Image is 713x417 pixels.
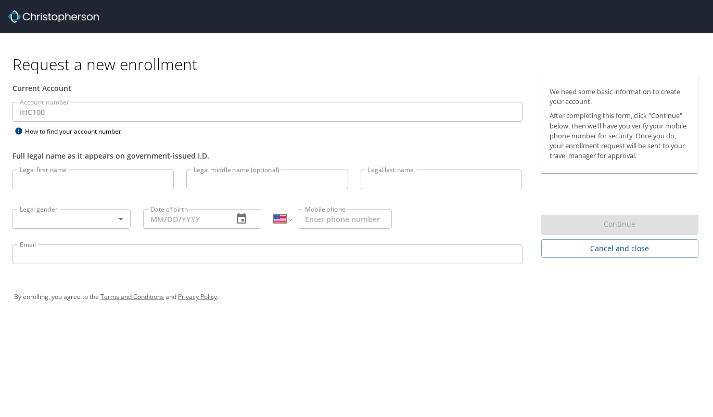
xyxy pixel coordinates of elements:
div: ​ [12,209,131,229]
p: We need some basic information to create your account. [550,87,691,107]
input: MM/DD/YYYY [143,209,225,229]
div: Current Account [12,83,523,94]
img: cbt logo [8,10,99,23]
button: Cancel and close [541,239,699,258]
h1: Request a new enrollment [12,54,707,74]
a: Terms and Conditions [100,292,164,301]
div: Full legal name as it appears on government-issued I.D. [12,150,523,161]
p: After completing this form, click "Continue" below, then we'll have you verify your mobile phone ... [550,111,691,161]
input: Enter phone number [298,209,392,229]
div: By enrolling, you agree to the and . [14,284,699,310]
span: Cancel and close [550,242,691,255]
div: How to find your account number [12,125,143,138]
a: Privacy Policy [178,292,217,301]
